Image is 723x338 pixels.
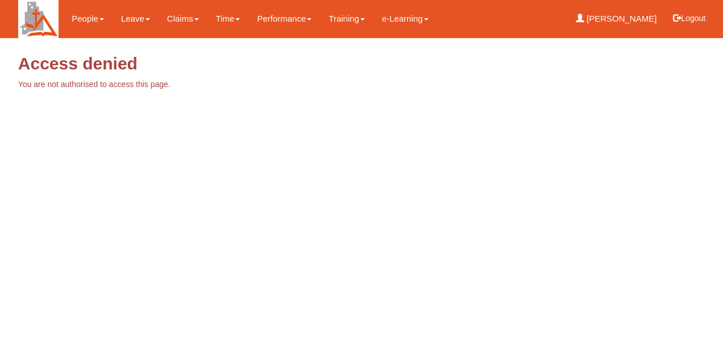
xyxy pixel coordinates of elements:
button: Logout [665,5,713,32]
a: [PERSON_NAME] [576,6,657,32]
a: Training [329,6,365,32]
h2: Access denied [18,54,705,73]
a: People [72,6,104,32]
a: Performance [257,6,311,32]
a: Claims [167,6,199,32]
p: You are not authorised to access this page. [18,79,705,90]
a: Leave [121,6,150,32]
a: Time [216,6,240,32]
a: e-Learning [382,6,429,32]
